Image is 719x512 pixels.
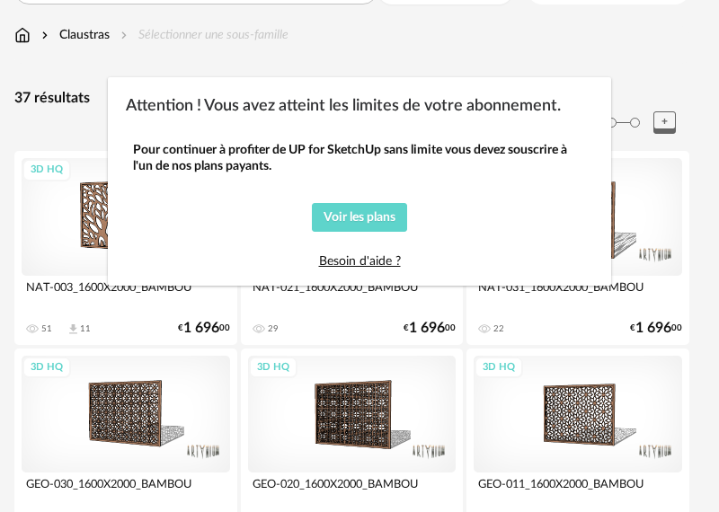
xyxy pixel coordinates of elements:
span: Voir les plans [324,211,395,224]
div: Pour continuer à profiter de UP for SketchUp sans limite vous devez souscrire à l'un de nos plans... [133,142,586,174]
span: Attention ! Vous avez atteint les limites de votre abonnement. [126,98,561,114]
button: Voir les plans [312,203,408,232]
div: dialog [108,77,611,287]
a: Besoin d'aide ? [319,255,401,268]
